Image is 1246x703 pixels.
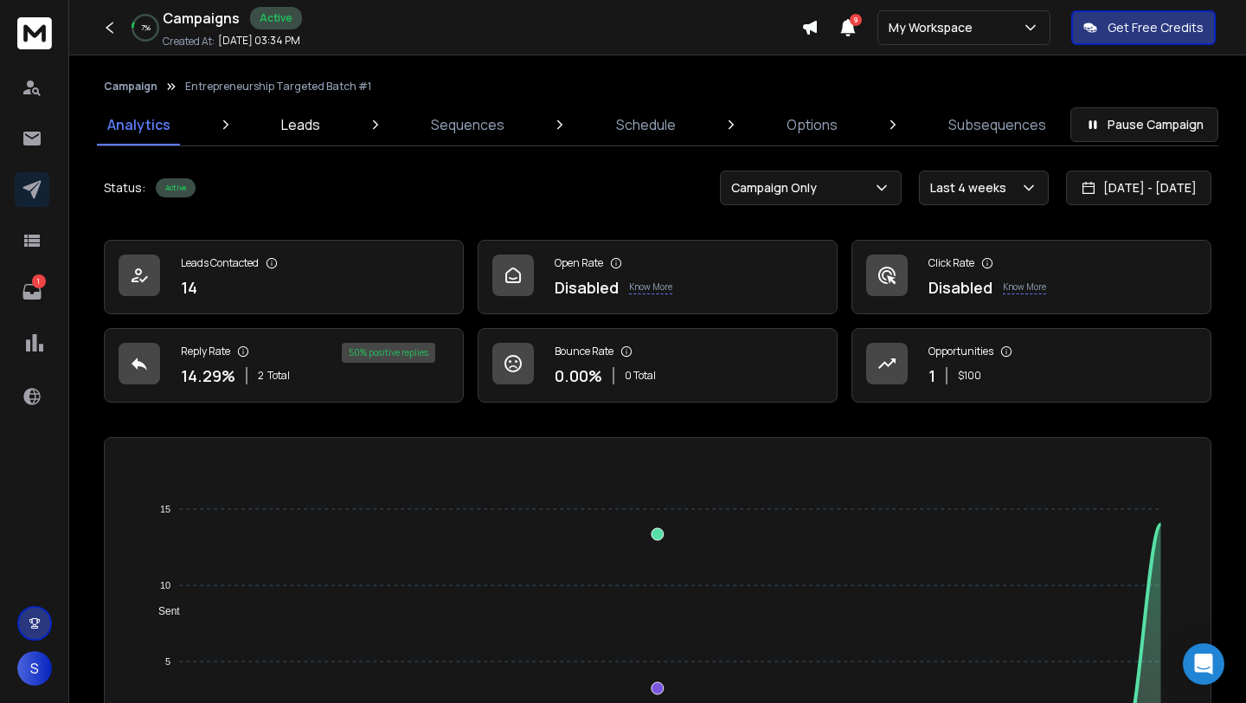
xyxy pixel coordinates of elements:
p: Bounce Rate [555,345,613,358]
p: Open Rate [555,256,603,270]
tspan: 10 [160,580,170,590]
p: Status: [104,179,145,197]
a: Opportunities1$100 [851,328,1211,403]
p: Leads Contacted [181,256,259,270]
tspan: 15 [160,504,170,514]
a: Schedule [606,104,686,145]
a: Analytics [97,104,181,145]
p: My Workspace [889,19,979,36]
p: 7 % [141,23,151,33]
button: S [17,651,52,686]
p: Get Free Credits [1108,19,1204,36]
p: $ 100 [958,369,981,383]
a: Leads Contacted14 [104,240,464,314]
p: 14 [181,275,197,300]
a: Sequences [421,104,515,145]
p: Leads [281,114,320,135]
p: [DATE] 03:34 PM [218,34,300,48]
p: Disabled [555,275,619,300]
button: Pause Campaign [1070,107,1218,142]
p: Disabled [928,275,992,300]
h1: Campaigns [163,8,240,29]
p: Know More [629,281,672,294]
p: Entrepreneurship Targeted Batch #1 [185,80,371,94]
p: Opportunities [928,345,993,358]
p: 1 [928,364,935,388]
p: 0 Total [625,369,656,383]
button: Campaign [104,80,157,94]
div: Active [156,178,196,197]
div: 50 % positive replies [342,343,435,363]
button: Get Free Credits [1071,10,1216,45]
p: Created At: [163,35,215,48]
tspan: 5 [165,656,170,667]
span: 2 [258,369,264,383]
p: Subsequences [948,114,1046,135]
p: Schedule [616,114,676,135]
p: 0.00 % [555,364,602,388]
a: Bounce Rate0.00%0 Total [478,328,838,403]
a: Options [776,104,848,145]
p: Analytics [107,114,170,135]
p: Know More [1003,281,1046,294]
span: Total [267,369,290,383]
p: Reply Rate [181,345,230,358]
p: Click Rate [928,256,974,270]
div: Active [250,7,302,29]
div: Open Intercom Messenger [1183,643,1224,685]
a: 1 [15,274,49,309]
span: Sent [145,605,180,617]
p: 1 [32,274,46,288]
p: Options [787,114,838,135]
a: Leads [271,104,331,145]
a: Click RateDisabledKnow More [851,240,1211,314]
p: Campaign Only [731,179,824,197]
p: 14.29 % [181,364,235,388]
p: Last 4 weeks [930,179,1013,197]
span: 9 [850,14,862,26]
p: Sequences [431,114,504,135]
a: Open RateDisabledKnow More [478,240,838,314]
a: Subsequences [938,104,1057,145]
button: [DATE] - [DATE] [1066,171,1211,205]
a: Reply Rate14.29%2Total50% positive replies [104,328,464,403]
